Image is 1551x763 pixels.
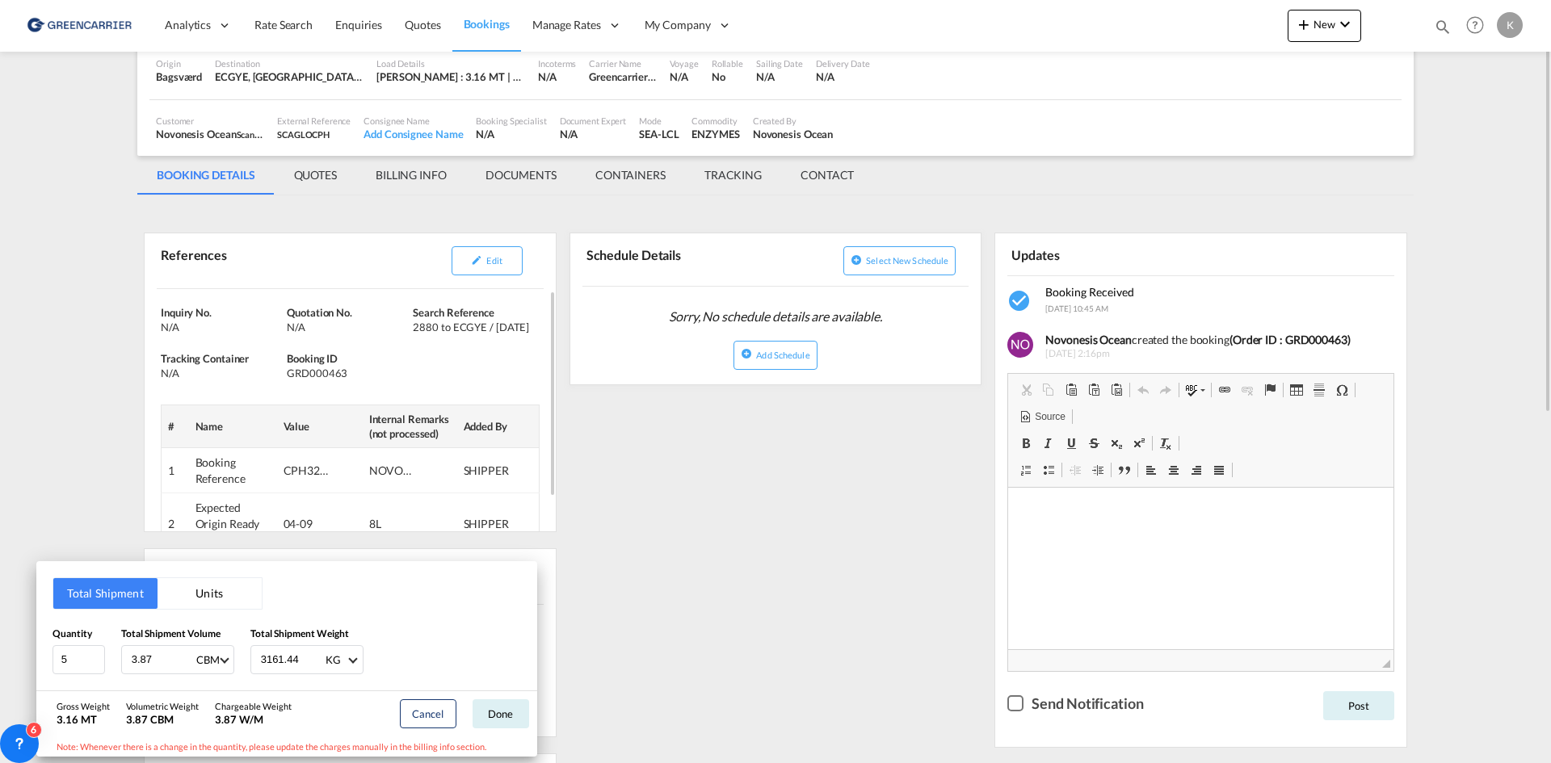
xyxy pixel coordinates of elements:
[121,627,221,639] span: Total Shipment Volume
[130,646,195,673] input: Enter volume
[473,699,529,728] button: Done
[326,653,341,666] div: KG
[215,712,292,727] div: 3.87 W/M
[53,578,158,609] button: Total Shipment
[250,627,349,639] span: Total Shipment Weight
[36,736,537,757] div: Note: Whenever there is a change in the quantity, please update the charges manually in the billi...
[53,627,92,639] span: Quantity
[126,712,199,727] div: 3.87 CBM
[215,700,292,712] div: Chargeable Weight
[126,700,199,712] div: Volumetric Weight
[57,700,110,712] div: Gross Weight
[400,699,456,728] button: Cancel
[259,646,324,673] input: Enter weight
[158,578,262,609] button: Units
[57,712,110,727] div: 3.16 MT
[16,16,369,33] body: Editor, editor4
[53,645,105,674] input: Qty
[196,653,220,666] div: CBM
